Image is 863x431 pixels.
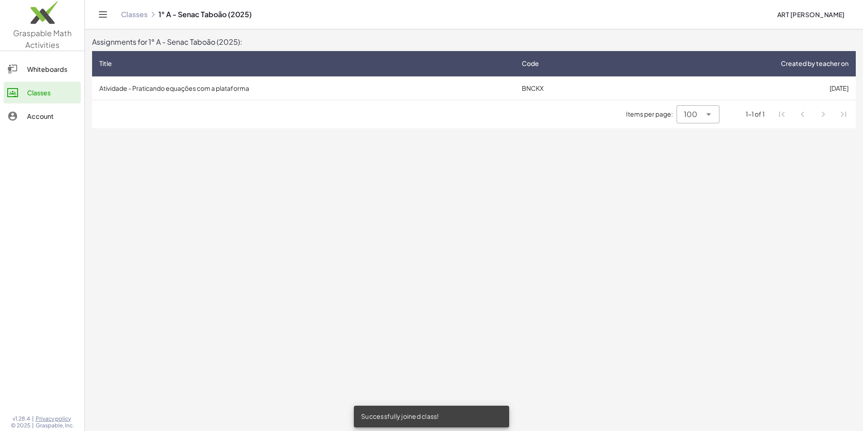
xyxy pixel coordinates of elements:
[772,104,854,125] nav: Pagination Navigation
[746,109,765,119] div: 1-1 of 1
[11,422,30,429] span: © 2025
[36,422,74,429] span: Graspable, Inc.
[620,76,856,100] td: [DATE]
[515,76,620,100] td: BNCKX
[626,109,677,119] span: Items per page:
[770,6,852,23] button: Art [PERSON_NAME]
[27,87,77,98] div: Classes
[777,10,845,19] span: Art [PERSON_NAME]
[92,76,515,100] td: Atividade - Praticando equações com a plataforma
[13,28,72,50] span: Graspable Math Activities
[354,406,509,427] div: Successfully joined class!
[684,109,697,120] span: 100
[522,59,539,68] span: Code
[4,82,81,103] a: Classes
[99,59,112,68] span: Title
[13,415,30,422] span: v1.28.4
[781,59,849,68] span: Created by teacher on
[36,415,74,422] a: Privacy policy
[4,58,81,80] a: Whiteboards
[27,64,77,75] div: Whiteboards
[92,37,856,47] div: Assignments for 1° A - Senac Taboão (2025):
[121,10,148,19] a: Classes
[4,105,81,127] a: Account
[32,422,34,429] span: |
[27,111,77,122] div: Account
[96,7,110,22] button: Toggle navigation
[32,415,34,422] span: |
